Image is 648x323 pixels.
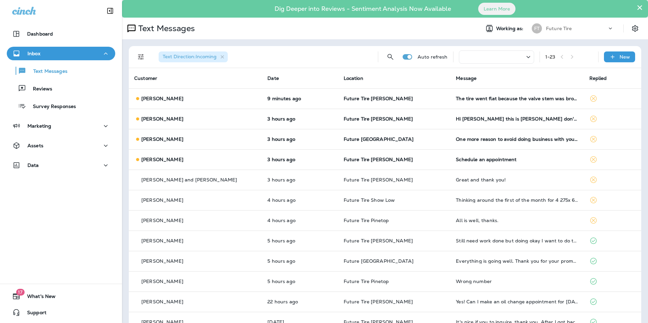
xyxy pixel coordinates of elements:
p: [PERSON_NAME] [141,238,183,243]
span: Future [GEOGRAPHIC_DATA] [344,258,413,264]
p: Dig Deeper into Reviews - Sentiment Analysis Now Available [255,8,471,10]
button: Settings [629,22,641,35]
p: Auto refresh [418,54,448,60]
span: Future Tire Show Low [344,197,395,203]
div: Everything is going well. Thank you for your prompt service , where other tire services were turn... [456,258,578,264]
div: FT [532,23,542,34]
button: Survey Responses [7,99,115,113]
p: Sep 23, 2025 10:44 AM [267,116,332,122]
p: Reviews [26,86,52,92]
button: 17What's New [7,289,115,303]
p: Sep 23, 2025 10:33 AM [267,177,332,182]
p: [PERSON_NAME] [141,197,183,203]
p: Text Messages [136,23,195,34]
p: [PERSON_NAME] [141,299,183,304]
button: Assets [7,139,115,152]
button: Learn More [478,3,515,15]
button: Marketing [7,119,115,133]
span: 17 [16,289,24,296]
p: New [620,54,630,60]
div: Hi Eric this is John I don't know who you are but don't ever send me another text thank you [456,116,578,122]
p: [PERSON_NAME] [141,136,183,142]
p: [PERSON_NAME] and [PERSON_NAME] [141,177,237,182]
div: Still need work done but doing okay I want to do the front brakes in October [456,238,578,243]
span: Future Tire [PERSON_NAME] [344,177,413,183]
span: Location [344,75,363,81]
p: Survey Responses [26,104,76,110]
span: Customer [134,75,157,81]
p: Sep 23, 2025 08:23 AM [267,279,332,284]
span: Future Tire Pinetop [344,278,389,284]
span: Future [GEOGRAPHIC_DATA] [344,136,413,142]
p: Sep 23, 2025 08:25 AM [267,238,332,243]
p: [PERSON_NAME] [141,218,183,223]
span: Future Tire [PERSON_NAME] [344,299,413,305]
span: Working as: [496,26,525,31]
button: Dashboard [7,27,115,41]
div: One more reason to avoid doing business with you again. [456,136,578,142]
div: Great and thank you! [456,177,578,182]
button: Support [7,306,115,319]
p: [PERSON_NAME] [141,157,183,162]
p: Data [27,163,39,168]
span: Future Tire [PERSON_NAME] [344,95,413,102]
p: [PERSON_NAME] [141,258,183,264]
button: Inbox [7,47,115,60]
span: Future Tire [PERSON_NAME] [344,116,413,122]
p: Sep 23, 2025 10:38 AM [267,157,332,162]
p: Assets [27,143,43,148]
p: Inbox [27,51,40,56]
div: Wrong number [456,279,578,284]
p: [PERSON_NAME] [141,116,183,122]
span: Future Tire [PERSON_NAME] [344,238,413,244]
p: Sep 23, 2025 10:39 AM [267,136,332,142]
button: Data [7,158,115,172]
span: Support [20,310,46,318]
button: Text Messages [7,64,115,78]
p: Marketing [27,123,51,129]
p: Sep 22, 2025 03:13 PM [267,299,332,304]
span: Future Tire Pinetop [344,217,389,223]
div: Thinking around the first of the month for 4 275x 60r20 [456,197,578,203]
button: Search Messages [384,50,397,64]
p: Sep 23, 2025 08:25 AM [267,258,332,264]
p: [PERSON_NAME] [141,279,183,284]
button: Close [636,2,643,13]
div: All is well, thanks. [456,218,578,223]
p: Dashboard [27,31,53,37]
span: Future Tire [PERSON_NAME] [344,156,413,163]
div: Schedule an appointment [456,157,578,162]
span: Date [267,75,279,81]
button: Collapse Sidebar [101,4,120,18]
p: Text Messages [26,68,67,75]
div: The tire went flat because the valve stem was broken, perhaps during the mounting of the new tire... [456,96,578,101]
span: What's New [20,294,56,302]
span: Replied [589,75,607,81]
div: Text Direction:Incoming [159,51,228,62]
p: Sep 23, 2025 08:59 AM [267,218,332,223]
button: Filters [134,50,148,64]
span: Text Direction : Incoming [163,53,217,60]
p: Sep 23, 2025 09:43 AM [267,197,332,203]
p: Sep 23, 2025 01:49 PM [267,96,332,101]
span: Message [456,75,477,81]
div: Yes! Can I make an oil change appointment for Friday around 2:30? I also think my two front tires... [456,299,578,304]
button: Reviews [7,81,115,95]
p: Future Tire [546,26,572,31]
p: [PERSON_NAME] [141,96,183,101]
div: 1 - 23 [545,54,555,60]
